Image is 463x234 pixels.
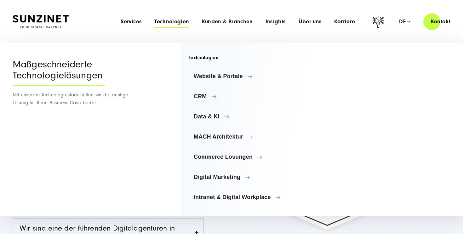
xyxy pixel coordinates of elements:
a: Intranet & Digital Workplace [189,190,316,205]
a: Insights [266,19,286,25]
span: Technologien [189,54,226,63]
a: Data & KI [189,109,316,124]
span: Intranet & Digital Workplace [194,194,311,200]
span: CRM [194,93,311,100]
div: de [399,19,410,25]
span: Data & KI [194,113,311,120]
a: MACH Architektur [189,129,316,144]
span: MACH Architektur [194,134,311,140]
a: Karriere [334,19,355,25]
a: Technologien [154,19,189,25]
a: CRM [189,89,316,104]
img: SUNZINET Full Service Digital Agentur [13,15,69,28]
p: Mit unserem Technologiestack halten wir die richtige Lösung für Ihren Business Case bereit. [13,91,131,107]
span: Website & Portale [194,73,311,79]
span: Commerce Lösungen [194,154,311,160]
a: Commerce Lösungen [189,149,316,164]
a: Über uns [299,19,322,25]
div: Maßgeschneiderte Technologielösungen [13,59,105,86]
a: Kunden & Branchen [202,19,253,25]
a: Kontakt [423,13,458,31]
a: Services [121,19,142,25]
a: Digital Marketing [189,169,316,185]
span: Digital Marketing [194,174,311,180]
a: Website & Portale [189,69,316,84]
